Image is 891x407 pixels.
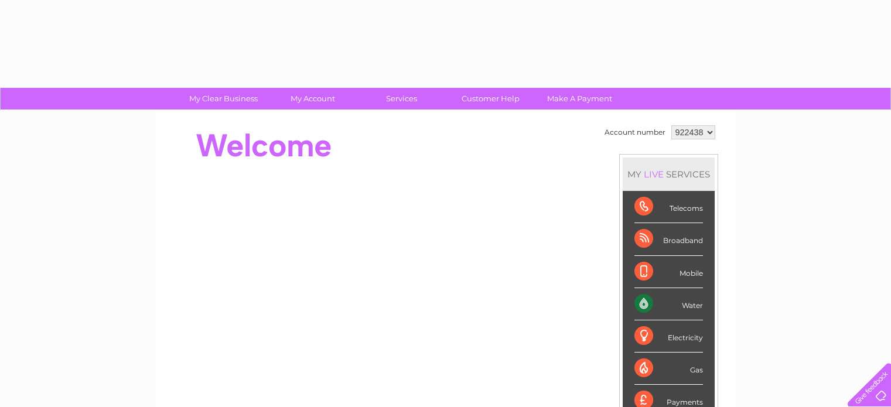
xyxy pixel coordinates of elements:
[641,169,666,180] div: LIVE
[264,88,361,110] a: My Account
[634,288,703,320] div: Water
[634,223,703,255] div: Broadband
[634,353,703,385] div: Gas
[531,88,628,110] a: Make A Payment
[602,122,668,142] td: Account number
[353,88,450,110] a: Services
[442,88,539,110] a: Customer Help
[634,191,703,223] div: Telecoms
[623,158,715,191] div: MY SERVICES
[175,88,272,110] a: My Clear Business
[634,320,703,353] div: Electricity
[634,256,703,288] div: Mobile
